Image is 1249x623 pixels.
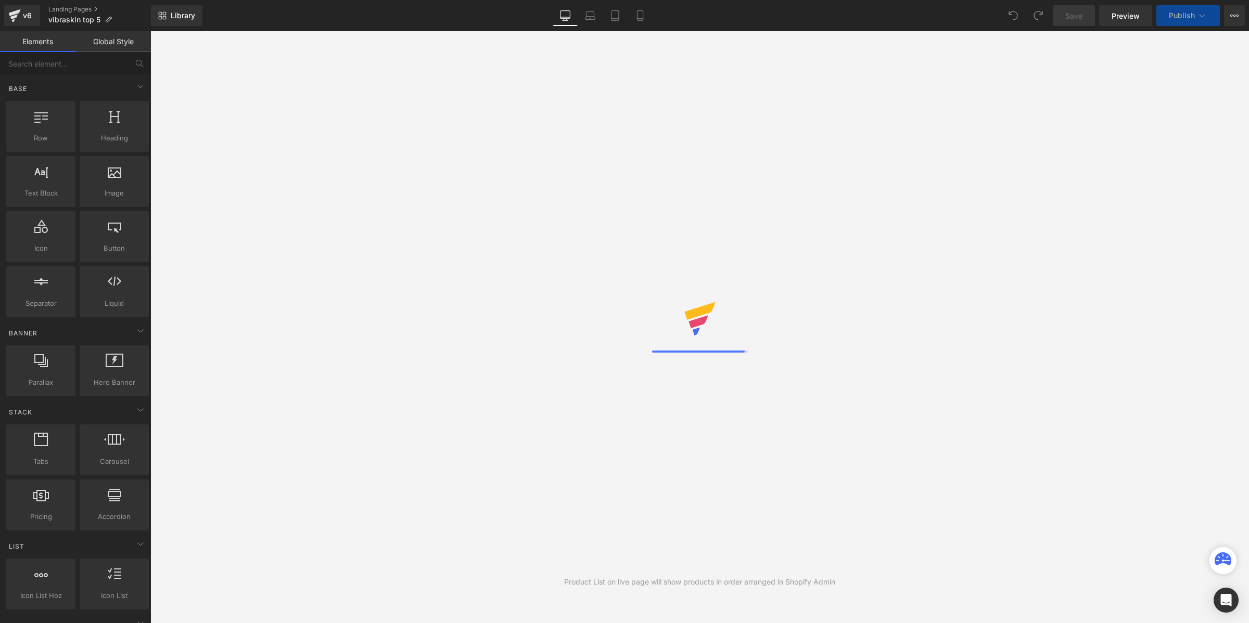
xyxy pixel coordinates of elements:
[1028,5,1049,26] button: Redo
[83,298,146,309] span: Liquid
[151,5,202,26] a: New Library
[83,188,146,199] span: Image
[1169,11,1195,20] span: Publish
[9,456,72,467] span: Tabs
[4,5,40,26] a: v6
[83,511,146,522] span: Accordion
[8,407,33,417] span: Stack
[83,377,146,388] span: Hero Banner
[9,298,72,309] span: Separator
[553,5,578,26] a: Desktop
[8,328,39,338] span: Banner
[1156,5,1220,26] button: Publish
[9,377,72,388] span: Parallax
[75,31,151,52] a: Global Style
[48,16,100,24] span: vibraskin top 5
[1065,10,1082,21] span: Save
[9,511,72,522] span: Pricing
[1112,10,1140,21] span: Preview
[9,188,72,199] span: Text Block
[83,590,146,601] span: Icon List
[1224,5,1245,26] button: More
[1099,5,1152,26] a: Preview
[628,5,653,26] a: Mobile
[9,590,72,601] span: Icon List Hoz
[578,5,603,26] a: Laptop
[8,84,28,94] span: Base
[9,243,72,254] span: Icon
[48,5,151,14] a: Landing Pages
[9,133,72,144] span: Row
[1214,588,1239,613] div: Open Intercom Messenger
[83,243,146,254] span: Button
[8,541,26,551] span: List
[564,576,835,588] div: Product List on live page will show products in order arranged in Shopify Admin
[83,133,146,144] span: Heading
[603,5,628,26] a: Tablet
[83,456,146,467] span: Carousel
[1003,5,1024,26] button: Undo
[171,11,195,20] span: Library
[21,9,34,22] div: v6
